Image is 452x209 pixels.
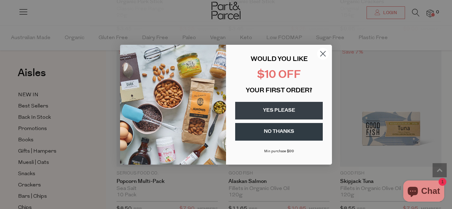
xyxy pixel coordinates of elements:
inbox-online-store-chat: Shopify online store chat [401,180,446,203]
img: 43fba0fb-7538-40bc-babb-ffb1a4d097bc.jpeg [120,45,226,165]
span: WOULD YOU LIKE [251,56,308,63]
button: Close dialog [317,48,329,60]
span: YOUR FIRST ORDER? [246,88,312,94]
span: $10 OFF [257,70,301,81]
button: NO THANKS [235,123,323,141]
button: YES PLEASE [235,102,323,119]
span: Min purchase $99 [264,149,294,153]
